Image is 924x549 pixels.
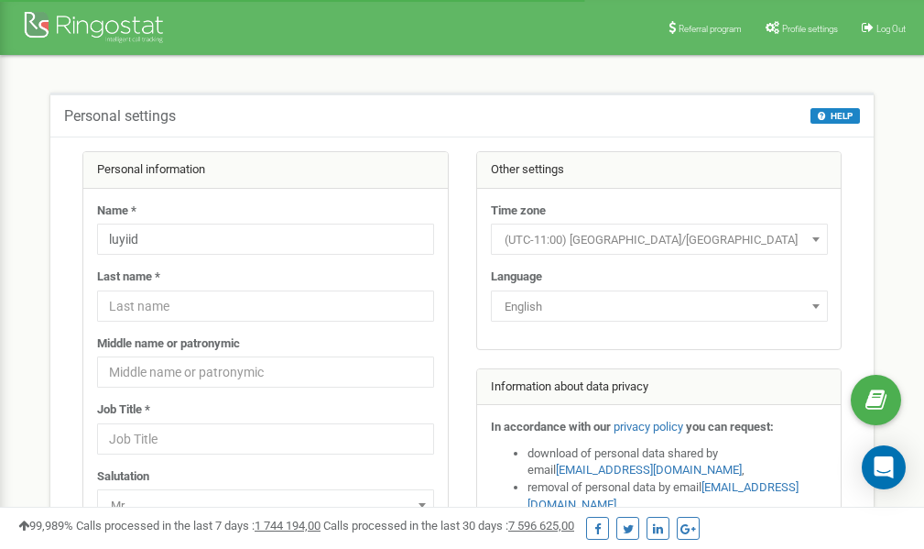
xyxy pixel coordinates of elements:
span: Log Out [876,24,906,34]
div: Other settings [477,152,842,189]
li: download of personal data shared by email , [527,445,828,479]
h5: Personal settings [64,108,176,125]
div: Open Intercom Messenger [862,445,906,489]
label: Job Title * [97,401,150,419]
span: English [491,291,828,322]
strong: In accordance with our [491,420,611,434]
a: [EMAIL_ADDRESS][DOMAIN_NAME] [556,463,742,477]
label: Last name * [97,269,160,286]
span: (UTC-11:00) Pacific/Midway [491,224,828,255]
button: HELP [810,108,860,124]
li: removal of personal data by email , [527,479,828,513]
label: Salutation [97,468,149,486]
input: Last name [97,291,434,322]
label: Time zone [491,203,546,220]
input: Middle name or patronymic [97,357,434,388]
span: Mr. [103,493,428,519]
span: Referral program [679,24,742,34]
span: Calls processed in the last 30 days : [323,519,574,533]
div: Information about data privacy [477,369,842,406]
label: Middle name or patronymic [97,335,240,353]
span: 99,989% [18,519,73,533]
span: Mr. [97,489,434,521]
div: Personal information [83,152,448,189]
span: English [497,294,821,320]
input: Job Title [97,423,434,455]
u: 1 744 194,00 [255,519,321,533]
a: privacy policy [614,420,683,434]
label: Name * [97,203,136,220]
span: (UTC-11:00) Pacific/Midway [497,227,821,253]
span: Profile settings [782,24,838,34]
input: Name [97,224,434,255]
strong: you can request: [686,420,774,434]
span: Calls processed in the last 7 days : [76,519,321,533]
label: Language [491,269,542,286]
u: 7 596 625,00 [508,519,574,533]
